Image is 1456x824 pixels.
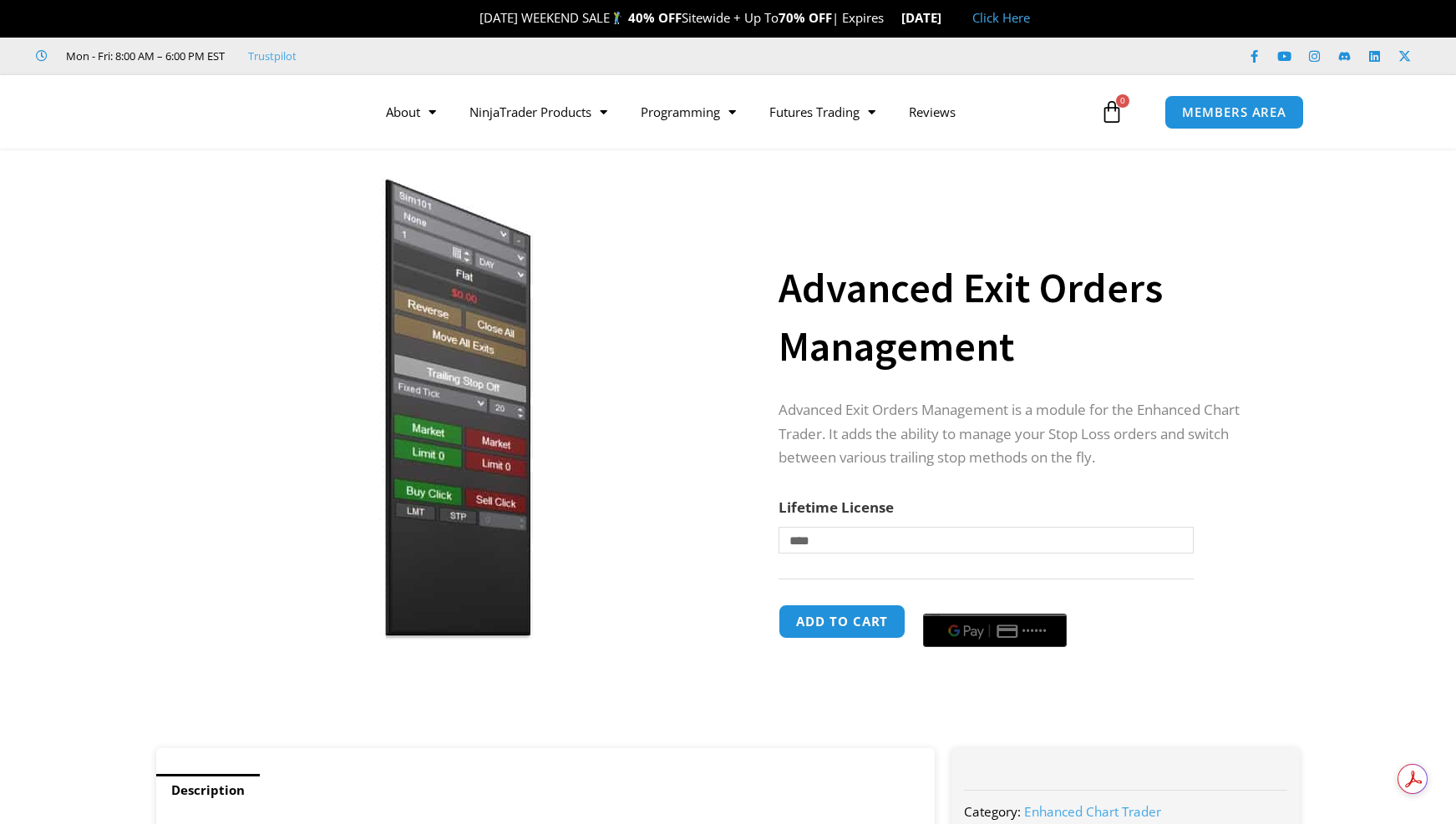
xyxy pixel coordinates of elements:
iframe: Secure payment input frame [920,602,1070,604]
a: Description [156,774,260,806]
button: Buy with GPay [923,614,1067,647]
a: Reviews [892,93,972,131]
nav: Menu [369,93,1096,131]
a: NinjaTrader Products [453,93,624,131]
a: 0 [1075,88,1149,136]
a: About [369,93,453,131]
img: AdvancedStopLossMgmt [180,178,717,639]
img: ⌛ [885,12,897,24]
a: Clear options [779,562,804,574]
span: Category: [964,803,1021,820]
span: [DATE] WEEKEND SALE Sitewide + Up To | Expires [462,9,900,26]
a: Trustpilot [248,46,297,66]
a: Enhanced Chart Trader [1024,803,1161,820]
span: 0 [1116,94,1129,108]
img: 🏭 [942,12,955,24]
text: •••••• [1022,625,1048,637]
img: LogoAI | Affordable Indicators – NinjaTrader [129,82,309,142]
a: Programming [624,93,753,131]
span: MEMBERS AREA [1182,106,1286,119]
button: Add to cart [779,604,906,639]
strong: 40% OFF [628,9,682,26]
strong: [DATE] [901,9,956,26]
p: Advanced Exit Orders Management is a module for the Enhanced Chart Trader. It adds the ability to... [779,398,1266,471]
a: MEMBERS AREA [1164,95,1304,129]
label: Lifetime License [779,498,894,517]
strong: 70% OFF [779,9,832,26]
a: Futures Trading [753,93,892,131]
h1: Advanced Exit Orders Management [779,259,1266,376]
span: Mon - Fri: 8:00 AM – 6:00 PM EST [62,46,225,66]
img: 🎉 [466,12,479,24]
img: 🏌️‍♂️ [611,12,623,24]
a: Click Here [972,9,1030,26]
